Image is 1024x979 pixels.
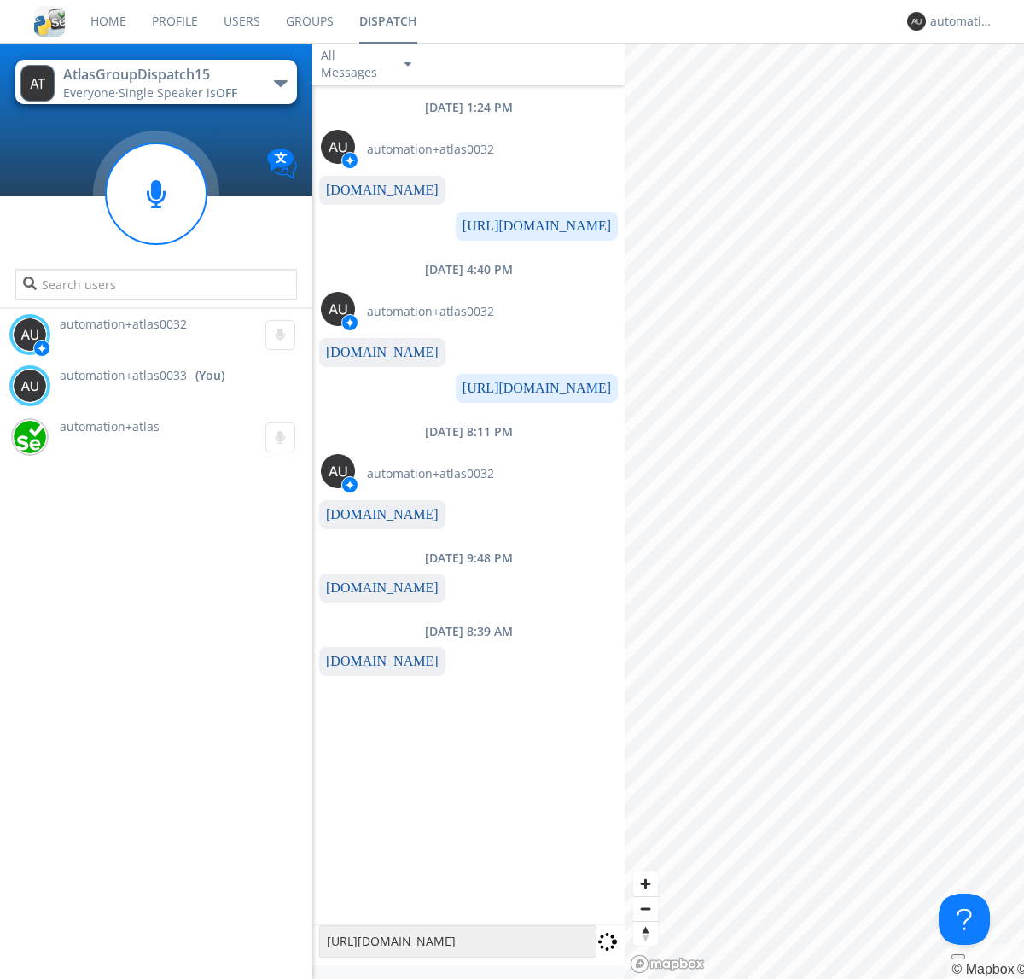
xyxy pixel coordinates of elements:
div: AtlasGroupDispatch15 [63,65,255,84]
a: [DOMAIN_NAME] [326,183,439,197]
div: [DATE] 4:40 PM [312,261,625,278]
span: Zoom out [633,897,658,921]
span: automation+atlas0032 [367,465,494,482]
button: Toggle attribution [951,954,965,959]
img: 373638.png [13,318,47,352]
div: Everyone · [63,84,255,102]
img: 373638.png [13,369,47,403]
div: All Messages [321,47,389,81]
a: [URL][DOMAIN_NAME] [463,381,611,395]
a: [DOMAIN_NAME] [326,654,439,668]
a: Mapbox [951,962,1014,976]
img: 373638.png [20,65,55,102]
img: 373638.png [321,292,355,326]
img: 373638.png [321,454,355,488]
img: Translation enabled [267,149,297,178]
img: caret-down-sm.svg [404,62,411,67]
div: [DATE] 9:48 PM [312,550,625,567]
div: [DATE] 8:11 PM [312,423,625,440]
img: spin.svg [596,931,618,953]
span: OFF [216,84,237,101]
img: 373638.png [321,130,355,164]
span: Single Speaker is [119,84,237,101]
textarea: [URL][DOMAIN_NAME] [319,925,596,958]
iframe: Toggle Customer Support [939,894,990,945]
span: automation+atlas0032 [367,141,494,158]
a: [DOMAIN_NAME] [326,580,439,595]
button: Zoom out [633,896,658,921]
div: automation+atlas0033 [930,13,994,30]
img: d2d01cd9b4174d08988066c6d424eccd [13,420,47,454]
img: 373638.png [907,12,926,31]
a: Mapbox logo [630,954,705,974]
span: automation+atlas [60,418,160,434]
span: Reset bearing to north [633,922,658,946]
button: AtlasGroupDispatch15Everyone·Single Speaker isOFF [15,60,296,104]
span: automation+atlas0033 [60,367,187,384]
input: Search users [15,269,296,300]
img: cddb5a64eb264b2086981ab96f4c1ba7 [34,6,65,37]
button: Zoom in [633,871,658,896]
div: [DATE] 1:24 PM [312,99,625,116]
div: (You) [195,367,224,384]
a: [URL][DOMAIN_NAME] [463,219,611,233]
div: [DATE] 8:39 AM [312,623,625,640]
a: [DOMAIN_NAME] [326,507,439,522]
a: [DOMAIN_NAME] [326,345,439,359]
button: Reset bearing to north [633,921,658,946]
span: automation+atlas0032 [367,303,494,320]
span: automation+atlas0032 [60,316,187,332]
